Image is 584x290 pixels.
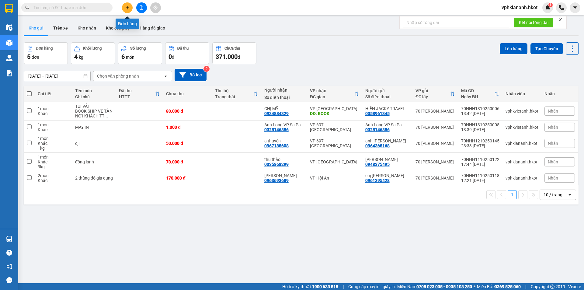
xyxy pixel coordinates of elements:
[310,94,354,99] div: ĐC giao
[38,155,69,159] div: 1 món
[310,138,359,148] div: VP 697 [GEOGRAPHIC_DATA]
[38,164,69,169] div: 3 kg
[153,5,158,10] span: aim
[477,283,521,290] span: Miền Bắc
[175,69,207,81] button: Bộ lọc
[365,173,409,178] div: chị thảo
[97,73,139,79] div: Chọn văn phòng nhận
[79,55,83,60] span: kg
[126,55,134,60] span: món
[38,106,69,111] div: 1 món
[264,95,304,100] div: Số điện thoại
[461,162,499,167] div: 17:44 [DATE]
[544,91,575,96] div: Nhãn
[461,178,499,183] div: 12:21 [DATE]
[38,127,69,132] div: Khác
[461,94,495,99] div: Ngày ĐH
[71,42,115,64] button: Khối lượng4kg
[130,46,146,51] div: Số lượng
[163,74,168,79] svg: open
[343,283,344,290] span: |
[38,159,69,164] div: Khác
[415,141,455,146] div: 70 [PERSON_NAME]
[264,157,304,162] div: thu thảo
[38,178,69,183] div: Khác
[307,86,362,102] th: Toggle SortBy
[264,178,289,183] div: 0963693689
[506,91,538,96] div: Nhân viên
[38,91,69,96] div: Chi tiết
[548,125,558,130] span: Nhãn
[25,5,30,10] span: search
[264,122,304,127] div: Anh Long VP Sa Pa
[238,55,240,60] span: đ
[215,94,253,99] div: Trạng thái
[119,94,155,99] div: HTTT
[6,277,12,283] span: message
[415,125,455,130] div: 70 [PERSON_NAME]
[548,109,558,114] span: Nhãn
[559,5,564,10] img: phone-icon
[415,159,455,164] div: 70 [PERSON_NAME]
[38,111,69,116] div: Khác
[525,283,526,290] span: |
[264,106,304,111] div: CHỊ MỸ
[83,46,102,51] div: Khối lượng
[165,42,209,64] button: Đã thu0đ
[24,71,90,81] input: Select a date range.
[365,138,409,143] div: anh Nguyễn Bảo Long
[348,283,396,290] span: Cung cấp máy in - giấy in:
[48,21,73,35] button: Trên xe
[75,94,113,99] div: Ghi chú
[215,88,253,93] div: Thu hộ
[500,43,527,54] button: Lên hàng
[506,141,538,146] div: vphklananh.hkot
[567,192,572,197] svg: open
[136,2,147,13] button: file-add
[310,122,359,132] div: VP 697 [GEOGRAPHIC_DATA]
[514,18,553,27] button: Kết nối tổng đài
[216,53,238,60] span: 371.000
[203,66,210,72] sup: 2
[458,86,502,102] th: Toggle SortBy
[310,159,359,164] div: VP [GEOGRAPHIC_DATA]
[36,46,53,51] div: Đơn hàng
[461,173,499,178] div: 70NHH1110250118
[75,109,113,118] div: BOOK SHIP VỀ TẬN NƠI KHÁCH TT CƯỚC GIAO HÀNG TỪ VP ĐẾN NHÀ
[519,19,548,26] span: Kết nối tổng đài
[125,5,130,10] span: plus
[310,111,359,116] div: DĐ: BOOK
[403,18,509,27] input: Nhập số tổng đài
[495,284,521,289] strong: 0369 525 060
[38,122,69,127] div: 1 món
[27,53,30,60] span: 5
[506,176,538,180] div: vphklananh.hkot
[177,46,189,51] div: Đã thu
[365,94,409,99] div: Số điện thoại
[166,91,209,96] div: Chưa thu
[530,43,563,54] button: Tạo Chuyến
[224,46,240,51] div: Chưa thu
[212,42,256,64] button: Chưa thu371.000đ
[6,55,12,61] img: warehouse-icon
[118,42,162,64] button: Số lượng6món
[169,53,172,60] span: 0
[101,21,135,35] button: Kho công nợ
[416,284,472,289] strong: 0708 023 035 - 0935 103 250
[545,5,551,10] img: icon-new-feature
[119,88,155,93] div: Đã thu
[6,250,12,256] span: question-circle
[264,162,289,167] div: 0335868299
[166,125,209,130] div: 1.000 đ
[38,146,69,151] div: 1 kg
[212,86,261,102] th: Toggle SortBy
[38,136,69,141] div: 1 món
[150,2,161,13] button: aim
[365,127,390,132] div: 0328146886
[264,88,304,93] div: Người nhận
[116,19,139,29] div: Đơn hàng
[558,18,562,22] span: close
[497,4,542,11] span: vphklananh.hkot
[549,3,551,7] span: 1
[104,114,108,118] span: ...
